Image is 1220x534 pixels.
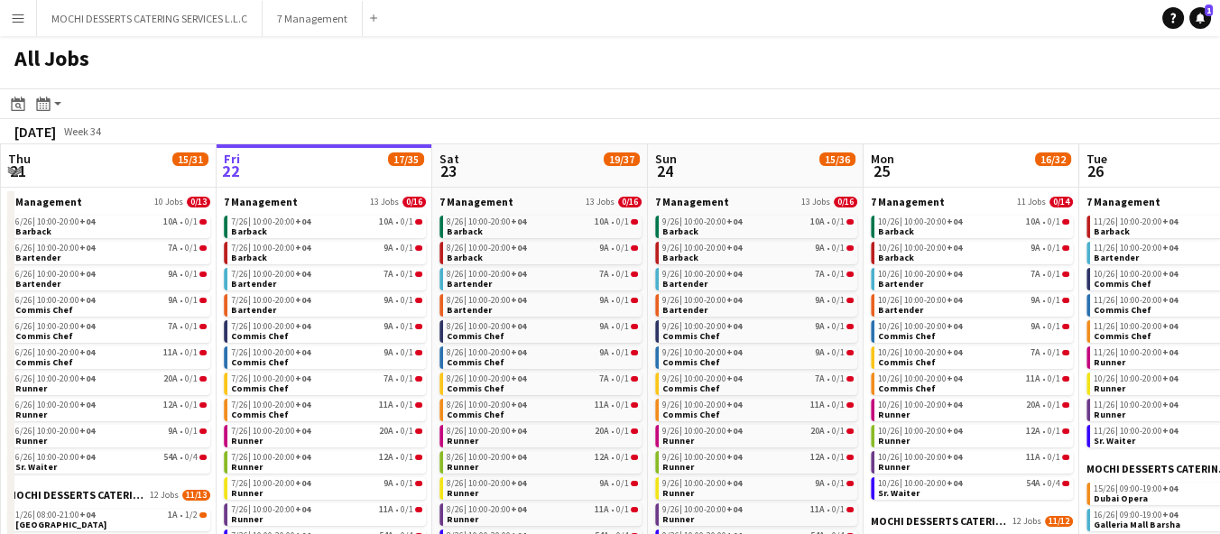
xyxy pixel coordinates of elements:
[79,216,95,227] span: +04
[810,217,825,226] span: 10A
[684,217,742,226] span: 10:00-20:00
[224,195,298,208] span: 7 Management
[1031,322,1040,331] span: 9A
[616,217,629,226] span: 0/1
[464,346,467,358] span: |
[599,244,609,253] span: 9A
[37,217,95,226] span: 10:00-20:00
[815,296,825,305] span: 9A
[295,294,310,306] span: +04
[616,322,629,331] span: 0/1
[447,242,638,262] a: 8/26|10:00-20:00+049A•0/1Barback
[1094,226,1130,237] span: Barback
[295,216,310,227] span: +04
[904,322,962,331] span: 10:00-20:00
[947,294,962,306] span: +04
[1094,252,1139,263] span: Bartender
[231,244,251,253] span: 7/26
[1115,294,1118,306] span: |
[1094,244,1118,253] span: 11/26
[231,217,422,226] div: •
[900,216,902,227] span: |
[1120,244,1178,253] span: 10:00-20:00
[871,195,945,208] span: 7 Management
[248,242,251,253] span: |
[370,197,399,207] span: 13 Jobs
[231,296,422,305] div: •
[15,322,35,331] span: 6/26
[904,296,962,305] span: 10:00-20:00
[1094,270,1118,279] span: 10/26
[384,296,393,305] span: 9A
[447,268,638,289] a: 8/26|10:00-20:00+047A•0/1Bartender
[401,296,413,305] span: 0/1
[1162,294,1178,306] span: +04
[1094,322,1118,331] span: 11/26
[185,244,198,253] span: 0/1
[15,217,207,226] div: •
[662,294,854,315] a: 9/26|10:00-20:00+049A•0/1Bartender
[662,322,854,331] div: •
[447,244,467,253] span: 8/26
[231,322,251,331] span: 7/26
[32,294,35,306] span: |
[295,320,310,332] span: +04
[187,197,210,207] span: 0/13
[468,322,526,331] span: 10:00-20:00
[878,226,914,237] span: Barback
[231,320,422,341] a: 7/26|10:00-20:00+049A•0/1Commis Chef
[662,216,854,236] a: 9/26|10:00-20:00+0410A•0/1Barback
[947,268,962,280] span: +04
[15,320,207,341] a: 6/26|10:00-20:00+047A•0/1Commis Chef
[447,322,638,331] div: •
[8,195,210,488] div: 7 Management10 Jobs0/136/26|10:00-20:00+0410A•0/1Barback6/26|10:00-20:00+047A•0/1Bartender6/26|10...
[662,296,682,305] span: 9/26
[1094,330,1151,342] span: Commis Chef
[679,294,682,306] span: |
[616,296,629,305] span: 0/1
[231,270,422,279] div: •
[947,242,962,253] span: +04
[231,244,422,253] div: •
[447,226,483,237] span: Barback
[904,217,962,226] span: 10:00-20:00
[79,268,95,280] span: +04
[15,346,207,367] a: 6/26|10:00-20:00+0411A•0/1Commis Chef
[662,242,854,262] a: 9/26|10:00-20:00+049A•0/1Barback
[231,216,422,236] a: 7/26|10:00-20:00+0410A•0/1Barback
[168,270,178,279] span: 9A
[15,226,51,237] span: Barback
[878,217,902,226] span: 10/26
[8,195,210,208] a: 7 Management10 Jobs0/13
[253,270,310,279] span: 10:00-20:00
[878,322,902,331] span: 10/26
[662,304,707,316] span: Bartender
[15,216,207,236] a: 6/26|10:00-20:00+0410A•0/1Barback
[1189,7,1211,29] a: 1
[15,278,60,290] span: Bartender
[15,252,60,263] span: Bartender
[1162,268,1178,280] span: +04
[224,195,426,208] a: 7 Management13 Jobs0/16
[253,322,310,331] span: 10:00-20:00
[248,320,251,332] span: |
[295,346,310,358] span: +04
[447,346,638,367] a: 8/26|10:00-20:00+049A•0/1Commis Chef
[15,270,207,279] div: •
[248,294,251,306] span: |
[904,244,962,253] span: 10:00-20:00
[1162,216,1178,227] span: +04
[15,244,207,253] div: •
[1031,270,1040,279] span: 7A
[1120,270,1178,279] span: 10:00-20:00
[662,244,682,253] span: 9/26
[79,242,95,253] span: +04
[878,278,923,290] span: Bartender
[1094,304,1151,316] span: Commis Chef
[679,268,682,280] span: |
[379,217,393,226] span: 10A
[684,244,742,253] span: 10:00-20:00
[447,270,467,279] span: 8/26
[468,270,526,279] span: 10:00-20:00
[684,296,742,305] span: 10:00-20:00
